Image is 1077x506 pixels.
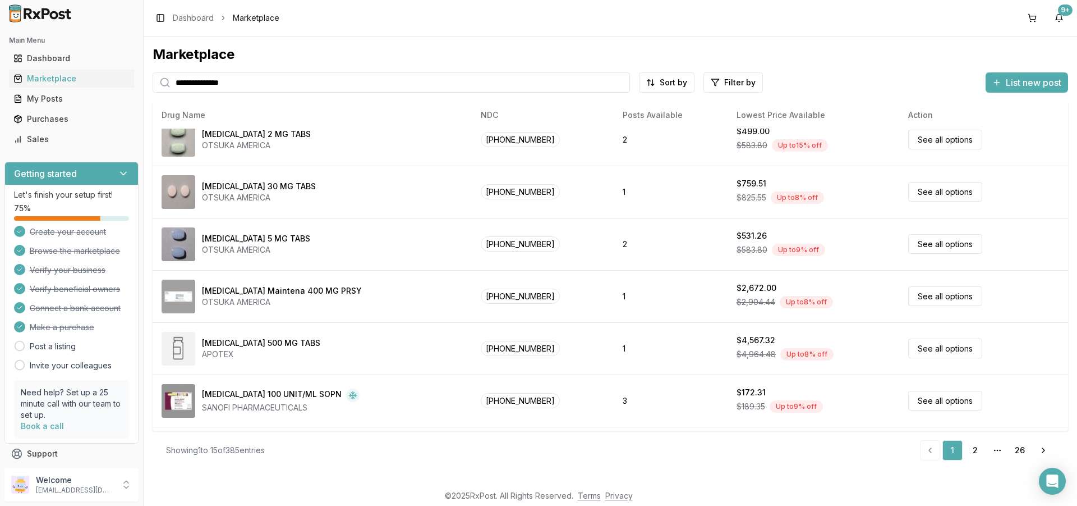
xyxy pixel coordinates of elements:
td: 2 [614,113,728,166]
th: NDC [472,102,614,129]
a: Terms [578,491,601,500]
span: [PHONE_NUMBER] [481,341,560,356]
td: 2 [614,218,728,270]
td: 1 [614,166,728,218]
div: $531.26 [737,230,767,241]
button: Sort by [639,72,694,93]
button: Dashboard [4,49,139,67]
button: Marketplace [4,70,139,88]
a: Go to next page [1032,440,1055,461]
a: See all options [908,391,982,411]
td: 3 [614,375,728,427]
a: 1 [942,440,963,461]
a: Invite your colleagues [30,360,112,371]
a: Purchases [9,109,134,129]
img: Admelog SoloStar 100 UNIT/ML SOPN [162,384,195,418]
span: $2,904.44 [737,297,775,308]
img: User avatar [11,476,29,494]
a: 2 [965,440,985,461]
a: See all options [908,234,982,254]
img: RxPost Logo [4,4,76,22]
img: Abilify 2 MG TABS [162,123,195,157]
div: SANOFI PHARMACEUTICALS [202,402,360,413]
td: 1 [614,270,728,322]
span: $825.55 [737,192,766,203]
div: Up to 9 % off [770,400,823,413]
div: APOTEX [202,349,320,360]
span: List new post [1006,76,1061,89]
div: [MEDICAL_DATA] 2 MG TABS [202,129,311,140]
div: [MEDICAL_DATA] 500 MG TABS [202,338,320,349]
div: My Posts [13,93,130,104]
nav: pagination [920,440,1055,461]
span: $4,964.48 [737,349,776,360]
div: Up to 9 % off [772,244,825,256]
div: OTSUKA AMERICA [202,244,310,256]
a: Marketplace [9,69,134,89]
img: Abilify 5 MG TABS [162,227,195,261]
a: List new post [986,78,1068,89]
div: Up to 8 % off [771,192,824,204]
div: Sales [13,134,130,145]
div: OTSUKA AMERICA [202,140,311,151]
h2: Main Menu [9,36,134,45]
img: Abiraterone Acetate 500 MG TABS [162,332,195,366]
a: Dashboard [173,12,214,24]
div: Open Intercom Messenger [1039,468,1066,495]
div: [MEDICAL_DATA] Maintena 400 MG PRSY [202,285,362,297]
span: [PHONE_NUMBER] [481,132,560,147]
span: Verify your business [30,265,105,276]
span: Filter by [724,77,756,88]
span: [PHONE_NUMBER] [481,393,560,408]
div: Purchases [13,113,130,125]
div: OTSUKA AMERICA [202,297,362,308]
span: Verify beneficial owners [30,284,120,295]
span: [PHONE_NUMBER] [481,236,560,252]
a: Sales [9,129,134,149]
button: Support [4,444,139,464]
div: $4,567.32 [737,335,775,346]
div: $2,672.00 [737,282,776,294]
div: $172.31 [737,387,766,398]
p: Welcome [36,475,114,486]
span: Connect a bank account [30,303,121,314]
button: Filter by [703,72,763,93]
th: Action [899,102,1068,129]
a: See all options [908,286,982,306]
p: Let's finish your setup first! [14,189,129,200]
span: $583.80 [737,244,767,256]
div: Up to 8 % off [780,348,834,361]
p: [EMAIL_ADDRESS][DOMAIN_NAME] [36,486,114,495]
td: 1 [614,322,728,375]
button: Purchases [4,110,139,128]
span: $189.35 [737,401,765,412]
div: Marketplace [13,73,130,84]
span: Make a purchase [30,322,94,333]
a: Dashboard [9,48,134,69]
a: Post a listing [30,341,76,352]
div: [MEDICAL_DATA] 30 MG TABS [202,181,316,192]
th: Lowest Price Available [728,102,899,129]
div: OTSUKA AMERICA [202,192,316,203]
span: Sort by [660,77,687,88]
div: Marketplace [153,45,1068,63]
div: $499.00 [737,126,770,137]
a: See all options [908,339,982,358]
button: List new post [986,72,1068,93]
span: 75 % [14,203,31,214]
a: See all options [908,182,982,202]
span: Browse the marketplace [30,245,120,257]
h3: Getting started [14,167,77,180]
th: Posts Available [614,102,728,129]
span: Create your account [30,226,106,238]
td: 1 [614,427,728,479]
div: Dashboard [13,53,130,64]
a: Privacy [605,491,633,500]
div: 9+ [1058,4,1073,16]
a: Book a call [21,421,64,431]
a: My Posts [9,89,134,109]
button: 9+ [1050,9,1068,27]
div: [MEDICAL_DATA] 100 UNIT/ML SOPN [202,389,342,402]
img: Abilify 30 MG TABS [162,175,195,209]
button: My Posts [4,90,139,108]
